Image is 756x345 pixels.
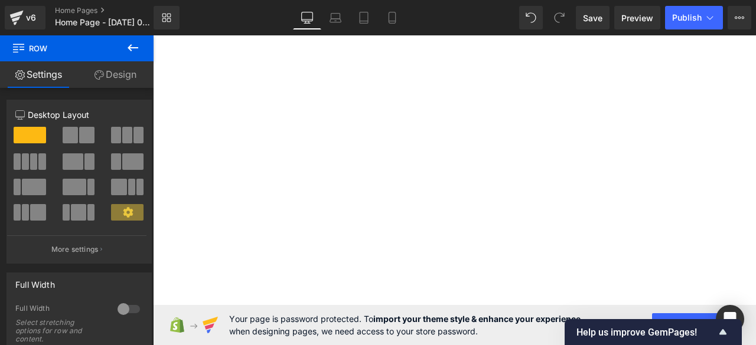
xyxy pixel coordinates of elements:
[728,6,751,29] button: More
[5,6,45,29] a: v6
[51,244,99,255] p: More settings
[55,6,173,15] a: Home Pages
[293,6,321,29] a: Desktop
[652,313,724,337] button: Allow access
[55,18,151,27] span: Home Page - [DATE] 09:51:28
[378,6,406,29] a: Mobile
[154,6,180,29] a: New Library
[519,6,543,29] button: Undo
[672,13,702,22] span: Publish
[229,313,581,337] span: Your page is password protected. To when designing pages, we need access to your store password.
[716,305,744,333] div: Open Intercom Messenger
[7,235,146,263] button: More settings
[321,6,350,29] a: Laptop
[583,12,602,24] span: Save
[12,35,130,61] span: Row
[350,6,378,29] a: Tablet
[548,6,571,29] button: Redo
[576,327,716,338] span: Help us improve GemPages!
[15,318,104,343] div: Select stretching options for row and content.
[15,109,143,121] p: Desktop Layout
[621,12,653,24] span: Preview
[614,6,660,29] a: Preview
[15,304,106,316] div: Full Width
[576,325,730,339] button: Show survey - Help us improve GemPages!
[665,6,723,29] button: Publish
[373,314,581,324] strong: import your theme style & enhance your experience
[24,10,38,25] div: v6
[15,273,55,290] div: Full Width
[77,61,154,88] a: Design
